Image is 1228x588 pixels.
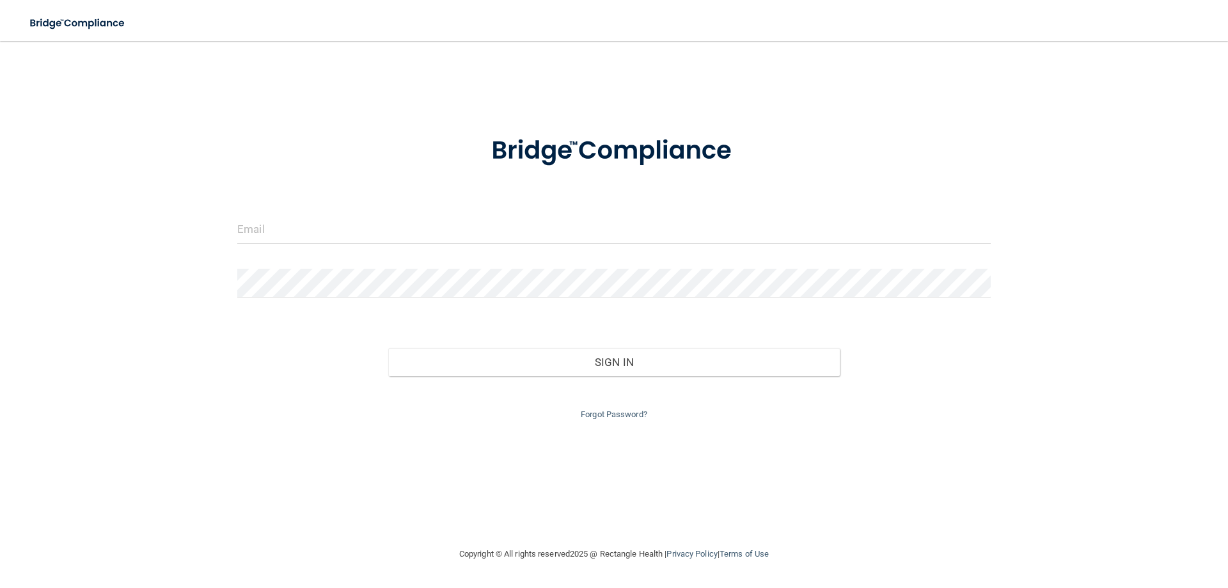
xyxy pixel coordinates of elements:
[666,549,717,559] a: Privacy Policy
[388,348,840,376] button: Sign In
[381,534,847,575] div: Copyright © All rights reserved 2025 @ Rectangle Health | |
[581,409,647,419] a: Forgot Password?
[465,118,763,184] img: bridge_compliance_login_screen.278c3ca4.svg
[19,10,137,36] img: bridge_compliance_login_screen.278c3ca4.svg
[237,215,991,244] input: Email
[720,549,769,559] a: Terms of Use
